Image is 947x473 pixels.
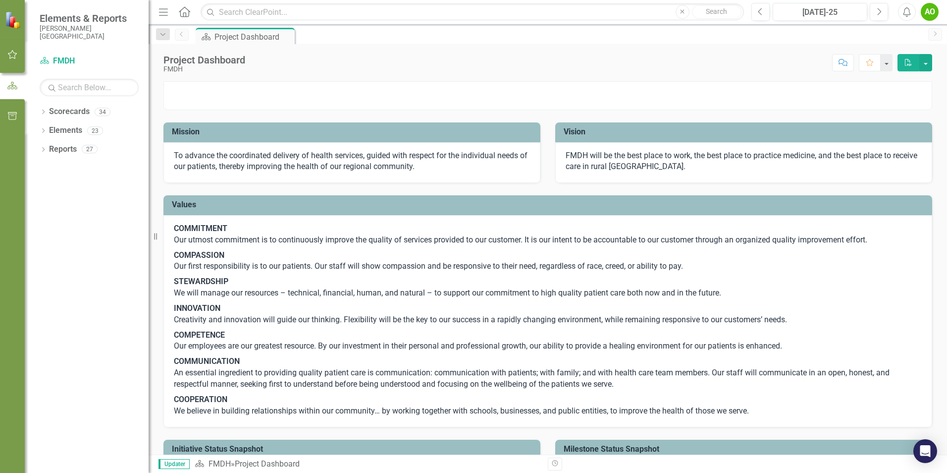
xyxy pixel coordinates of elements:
strong: COMMITMENT [174,224,227,233]
a: FMDH [209,459,231,469]
span: Elements & Reports [40,12,139,24]
h3: Mission [172,127,535,136]
h3: Milestone Status Snapshot [564,445,927,454]
strong: STEWARDSHIP [174,277,228,286]
div: 23 [87,126,103,135]
p: To advance the coordinated delivery of health services, guided with respect for the individual ne... [174,150,530,173]
div: Project Dashboard [214,31,292,43]
p: An essential ingredient to providing quality patient care is communication: communication with pa... [174,354,922,392]
button: AO [921,3,939,21]
h3: Values [172,200,927,209]
img: ClearPoint Strategy [5,11,22,29]
div: FMDH [163,65,245,73]
span: Updater [158,459,190,469]
a: Reports [49,144,77,155]
p: Our employees are our greatest resource. By our investment in their personal and professional gro... [174,328,922,355]
div: » [195,459,540,470]
div: Project Dashboard [163,55,245,65]
input: Search Below... [40,79,139,96]
div: Open Intercom Messenger [913,439,937,463]
button: [DATE]-25 [773,3,867,21]
strong: COMMUNICATION [174,356,240,366]
div: 34 [95,108,110,116]
p: Our utmost commitment is to continuously improve the quality of services provided to our customer... [174,223,922,248]
a: Scorecards [49,106,90,118]
div: Project Dashboard [235,459,300,469]
p: Creativity and innovation will guide our thinking. Flexibility will be the key to our success in ... [174,301,922,328]
p: Our first responsibility is to our patients. Our staff will show compassion and be responsive to ... [174,248,922,275]
p: FMDH will be the best place to work, the best place to practice medicine, and the best place to r... [566,150,922,173]
p: We believe in building relationships within our community… by working together with schools, busi... [174,392,922,417]
div: [DATE]-25 [776,6,864,18]
strong: INNOVATION [174,303,220,313]
a: Elements [49,125,82,136]
small: [PERSON_NAME][GEOGRAPHIC_DATA] [40,24,139,41]
h3: Vision [564,127,927,136]
strong: COMPETENCE [174,330,225,340]
h3: Initiative Status Snapshot [172,445,535,454]
span: Search [706,7,727,15]
div: 27 [82,145,98,154]
strong: COOPERATION [174,395,227,404]
input: Search ClearPoint... [201,3,744,21]
a: FMDH [40,56,139,67]
p: We will manage our resources – technical, financial, human, and natural – to support our commitme... [174,274,922,301]
strong: COMPASSION [174,250,224,260]
button: Search [692,5,741,19]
